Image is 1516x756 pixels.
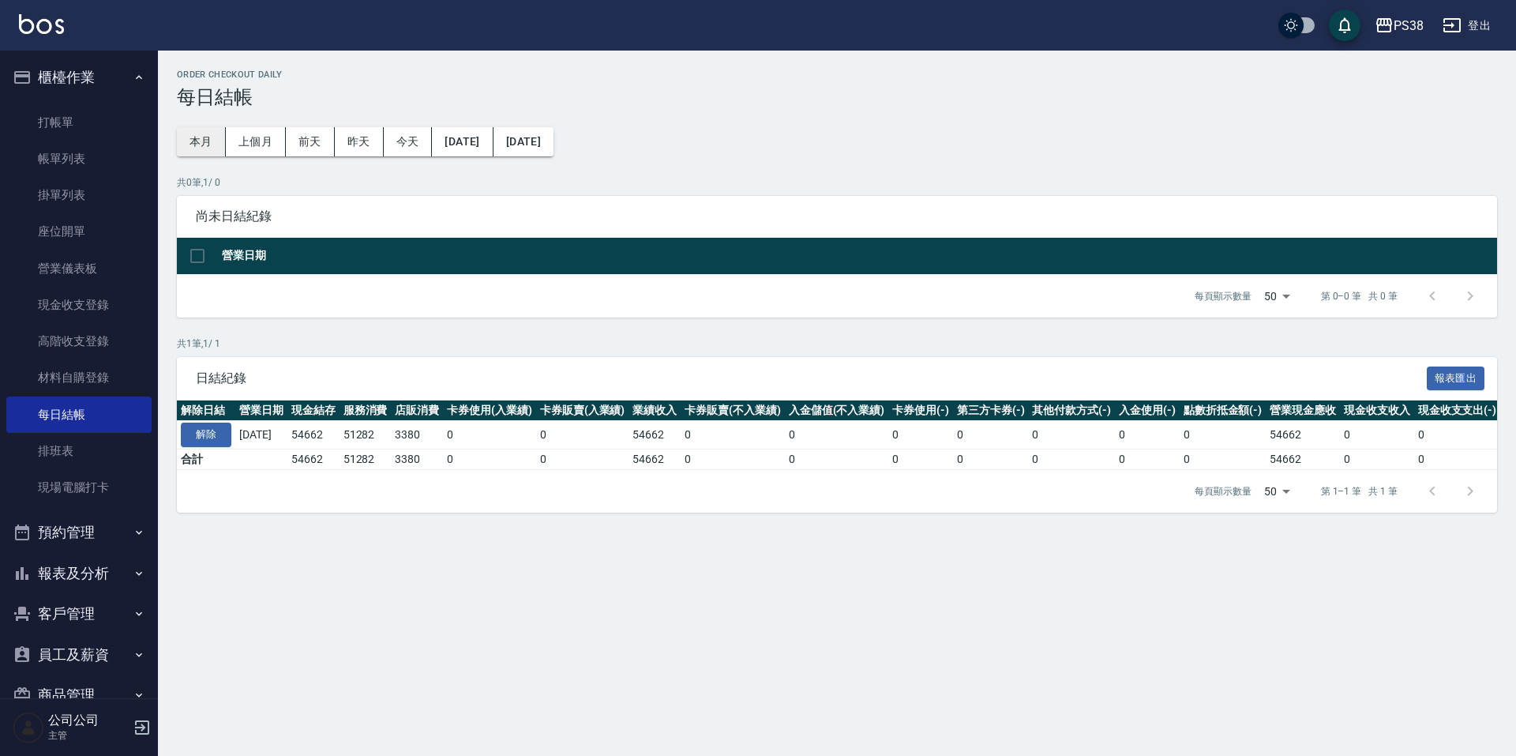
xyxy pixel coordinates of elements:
[443,449,536,470] td: 0
[287,401,340,421] th: 現金結存
[287,449,340,470] td: 54662
[196,209,1478,224] span: 尚未日結紀錄
[177,337,1497,351] p: 共 1 筆, 1 / 1
[6,287,152,323] a: 現金收支登錄
[1340,401,1414,421] th: 現金收支收入
[6,104,152,141] a: 打帳單
[888,449,953,470] td: 0
[1180,401,1266,421] th: 點數折抵金額(-)
[1427,370,1485,385] a: 報表匯出
[340,401,392,421] th: 服務消費
[6,397,152,433] a: 每日結帳
[953,421,1029,449] td: 0
[536,401,629,421] th: 卡券販賣(入業績)
[1414,401,1501,421] th: 現金收支支出(-)
[1195,289,1251,303] p: 每頁顯示數量
[1115,421,1180,449] td: 0
[177,127,226,156] button: 本月
[1368,9,1430,42] button: PS38
[48,728,129,743] p: 主管
[6,634,152,675] button: 員工及薪資
[177,401,235,421] th: 解除日結
[1394,16,1424,36] div: PS38
[391,449,443,470] td: 3380
[391,401,443,421] th: 店販消費
[6,250,152,287] a: 營業儀表板
[443,401,536,421] th: 卡券使用(入業績)
[391,421,443,449] td: 3380
[953,401,1029,421] th: 第三方卡券(-)
[681,449,785,470] td: 0
[1329,9,1360,41] button: save
[1115,449,1180,470] td: 0
[1436,11,1497,40] button: 登出
[785,449,889,470] td: 0
[6,57,152,98] button: 櫃檯作業
[340,449,392,470] td: 51282
[1258,470,1296,513] div: 50
[286,127,335,156] button: 前天
[287,421,340,449] td: 54662
[1266,449,1340,470] td: 54662
[177,449,235,470] td: 合計
[1414,421,1501,449] td: 0
[629,421,681,449] td: 54662
[888,421,953,449] td: 0
[6,141,152,177] a: 帳單列表
[953,449,1029,470] td: 0
[1180,421,1266,449] td: 0
[1321,484,1398,498] p: 第 1–1 筆 共 1 筆
[1266,421,1340,449] td: 54662
[1414,449,1501,470] td: 0
[6,359,152,396] a: 材料自購登錄
[6,433,152,469] a: 排班表
[1028,421,1115,449] td: 0
[629,449,681,470] td: 54662
[1258,275,1296,318] div: 50
[1427,367,1485,391] button: 報表匯出
[1340,421,1414,449] td: 0
[19,14,64,34] img: Logo
[6,469,152,506] a: 現場電腦打卡
[13,712,44,743] img: Person
[681,421,785,449] td: 0
[335,127,384,156] button: 昨天
[177,175,1497,190] p: 共 0 筆, 1 / 0
[6,553,152,594] button: 報表及分析
[681,401,785,421] th: 卡券販賣(不入業績)
[1195,484,1251,498] p: 每頁顯示數量
[6,675,152,716] button: 商品管理
[888,401,953,421] th: 卡券使用(-)
[6,593,152,634] button: 客戶管理
[536,421,629,449] td: 0
[785,401,889,421] th: 入金儲值(不入業績)
[181,423,231,447] button: 解除
[235,401,287,421] th: 營業日期
[493,127,553,156] button: [DATE]
[1115,401,1180,421] th: 入金使用(-)
[6,512,152,553] button: 預約管理
[235,421,287,449] td: [DATE]
[177,70,1497,80] h2: Order checkout daily
[6,213,152,250] a: 座位開單
[340,421,392,449] td: 51282
[1180,449,1266,470] td: 0
[785,421,889,449] td: 0
[536,449,629,470] td: 0
[1028,401,1115,421] th: 其他付款方式(-)
[384,127,433,156] button: 今天
[629,401,681,421] th: 業績收入
[196,370,1427,386] span: 日結紀錄
[226,127,286,156] button: 上個月
[6,177,152,213] a: 掛單列表
[1266,401,1340,421] th: 營業現金應收
[1321,289,1398,303] p: 第 0–0 筆 共 0 筆
[48,713,129,728] h5: 公司公司
[443,421,536,449] td: 0
[218,238,1497,275] th: 營業日期
[6,323,152,359] a: 高階收支登錄
[1340,449,1414,470] td: 0
[177,86,1497,108] h3: 每日結帳
[1028,449,1115,470] td: 0
[432,127,493,156] button: [DATE]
